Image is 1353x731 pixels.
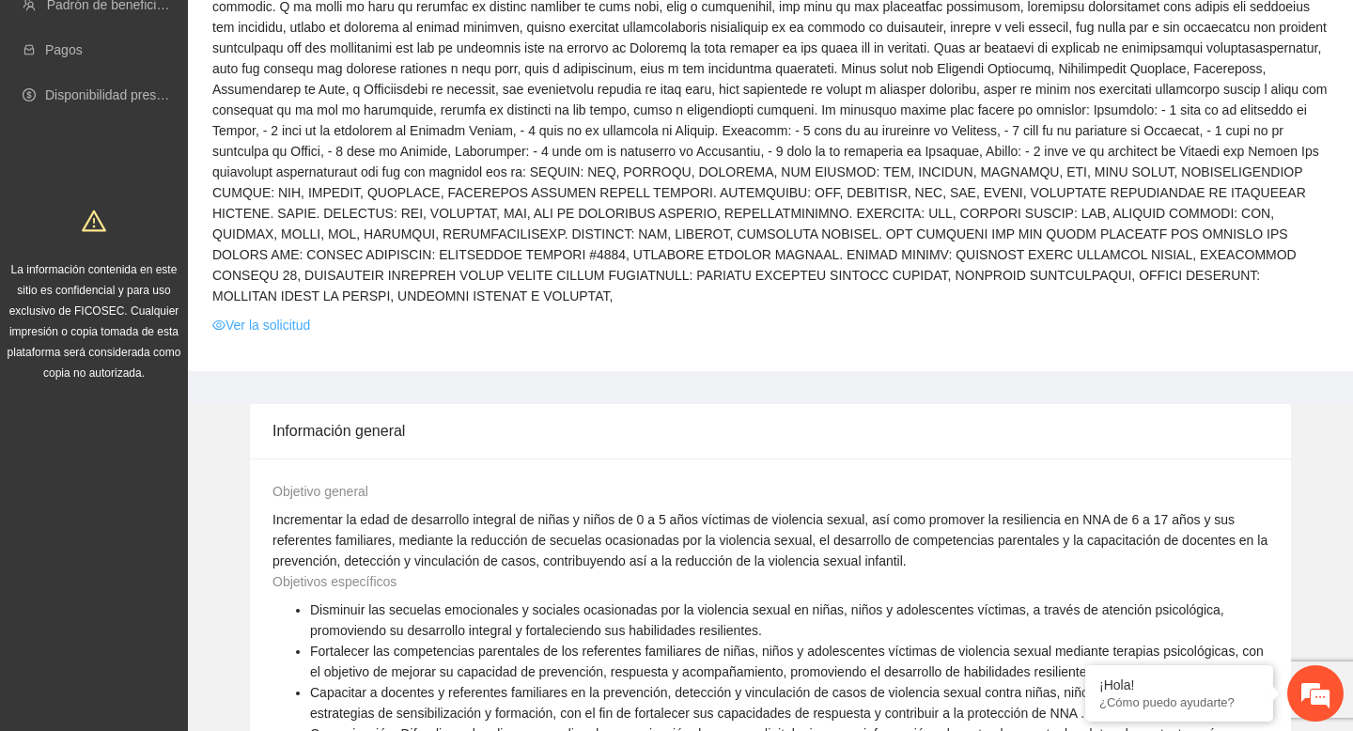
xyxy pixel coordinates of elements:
[9,513,358,579] textarea: Escriba su mensaje y pulse “Intro”
[45,87,206,102] a: Disponibilidad presupuestal
[98,96,316,120] div: Chatee con nosotros ahora
[310,644,1264,679] span: Fortalecer las competencias parentales de los referentes familiares de niñas, niños y adolescente...
[212,315,310,335] a: eyeVer la solicitud
[272,574,397,589] span: Objetivos específicos
[1099,677,1259,692] div: ¡Hola!
[8,263,181,380] span: La información contenida en este sitio es confidencial y para uso exclusivo de FICOSEC. Cualquier...
[109,251,259,441] span: Estamos en línea.
[310,602,1224,638] span: Disminuir las secuelas emocionales y sociales ocasionadas por la violencia sexual en niñas, niños...
[82,209,106,233] span: warning
[310,685,1248,721] span: Capacitar a docentes y referentes familiares en la prevención, detección y vinculación de casos d...
[272,404,1268,458] div: Información general
[308,9,353,54] div: Minimizar ventana de chat en vivo
[45,42,83,57] a: Pagos
[1099,695,1259,709] p: ¿Cómo puedo ayudarte?
[272,484,368,499] span: Objetivo general
[272,512,1267,568] span: Incrementar la edad de desarrollo integral de niñas y niños de 0 a 5 años víctimas de violencia s...
[212,319,225,332] span: eye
